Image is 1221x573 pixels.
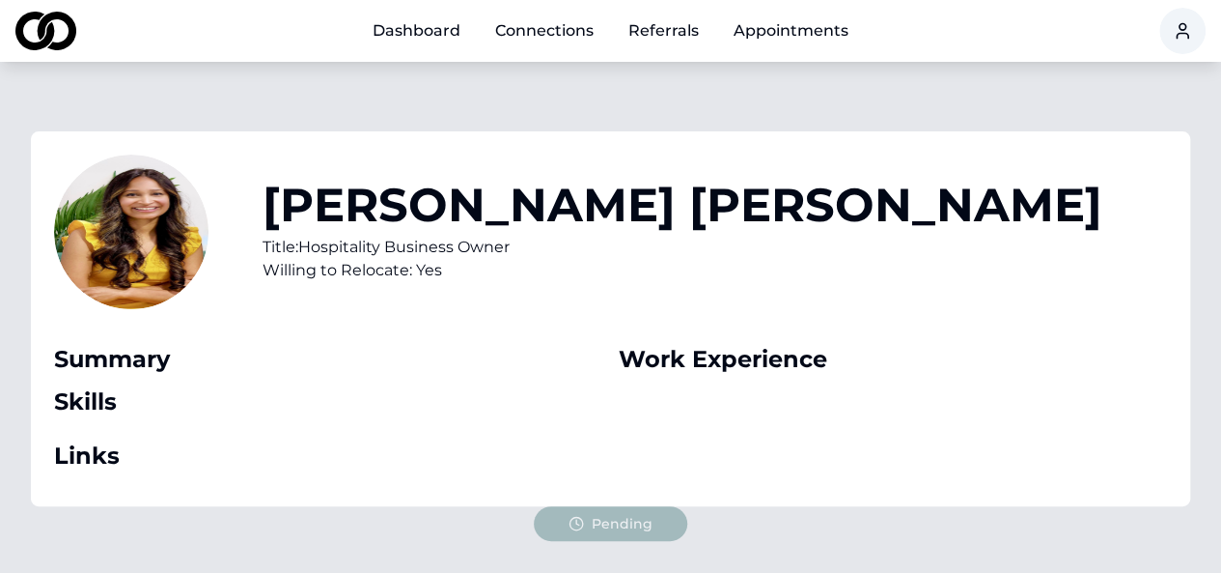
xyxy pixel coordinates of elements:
[357,12,864,50] nav: Main
[357,12,476,50] a: Dashboard
[480,12,609,50] a: Connections
[718,12,864,50] a: Appointments
[263,182,1102,228] h1: [PERSON_NAME] [PERSON_NAME]
[54,344,603,375] div: Summary
[613,12,714,50] a: Referrals
[54,441,603,472] div: Links
[54,387,603,417] div: Skills
[54,155,208,309] img: 6258c265-9edf-4234-b574-f035c5c4a09c-Sneh%20Kadakia%20-%20Headshot-profile_picture.png
[619,344,1168,375] div: Work Experience
[263,236,1102,259] div: Title: Hospitality Business Owner
[263,259,1102,282] div: Willing to Relocate: Yes
[15,12,76,50] img: logo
